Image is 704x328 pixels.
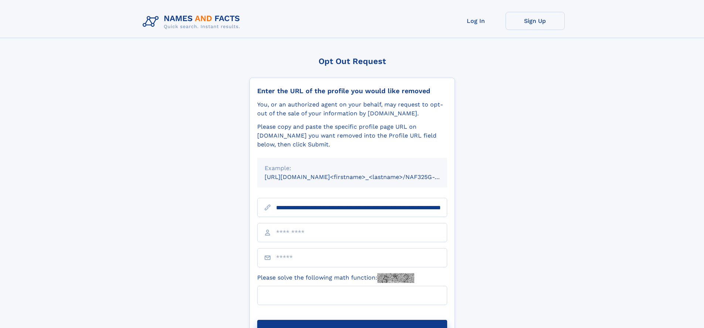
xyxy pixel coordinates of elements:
[506,12,565,30] a: Sign Up
[257,100,447,118] div: You, or an authorized agent on your behalf, may request to opt-out of the sale of your informatio...
[257,87,447,95] div: Enter the URL of the profile you would like removed
[257,273,414,283] label: Please solve the following math function:
[265,164,440,173] div: Example:
[446,12,506,30] a: Log In
[265,173,461,180] small: [URL][DOMAIN_NAME]<firstname>_<lastname>/NAF325G-xxxxxxxx
[249,57,455,66] div: Opt Out Request
[140,12,246,32] img: Logo Names and Facts
[257,122,447,149] div: Please copy and paste the specific profile page URL on [DOMAIN_NAME] you want removed into the Pr...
